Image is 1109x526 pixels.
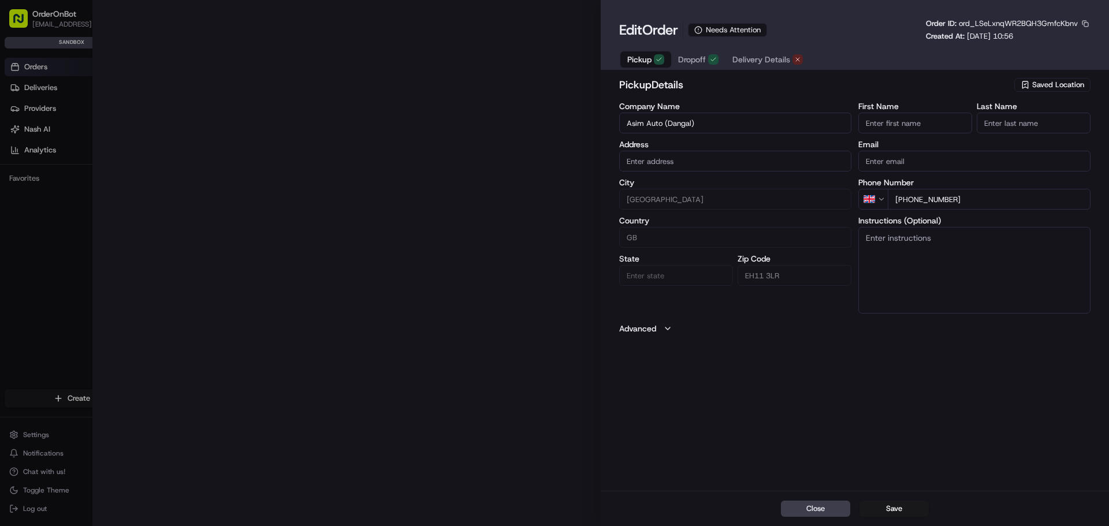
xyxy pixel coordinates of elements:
input: Enter email [858,151,1091,171]
div: 📗 [12,169,21,178]
span: Knowledge Base [23,167,88,179]
input: Enter city [619,189,851,210]
a: 📗Knowledge Base [7,163,93,184]
label: State [619,255,733,263]
a: Powered byPylon [81,195,140,204]
span: [DATE] 10:56 [967,31,1013,41]
input: Enter country [619,227,851,248]
div: Needs Attention [688,23,767,37]
button: Close [781,501,850,517]
label: Email [858,140,1091,148]
span: Order [642,21,678,39]
input: Enter state [619,265,733,286]
div: Start new chat [39,110,189,122]
button: Save [859,501,929,517]
button: Saved Location [1014,77,1091,93]
label: First Name [858,102,972,110]
input: Enter zip code [738,265,851,286]
span: ord_LSeLxnqWR2BQH3GmfcKbnv [959,18,1078,28]
p: Created At: [926,31,1013,42]
button: Advanced [619,323,1091,334]
span: Pylon [115,196,140,204]
input: Enter first name [858,113,972,133]
input: Enter phone number [888,189,1091,210]
span: Dropoff [678,54,706,65]
img: Nash [12,12,35,35]
input: Clear [30,74,191,87]
label: Instructions (Optional) [858,217,1091,225]
input: 20 Stenhouse Mill Lane, Edinburgh, UK, Edinburgh, EH11 3LR, GB [619,151,851,171]
label: Country [619,217,851,225]
div: We're available if you need us! [39,122,146,131]
p: Welcome 👋 [12,46,210,65]
span: API Documentation [109,167,185,179]
h1: Edit [619,21,678,39]
label: Last Name [977,102,1091,110]
p: Order ID: [926,18,1078,29]
label: Advanced [619,323,656,334]
span: Delivery Details [732,54,790,65]
span: Pickup [627,54,652,65]
h2: pickup Details [619,77,1012,93]
a: 💻API Documentation [93,163,190,184]
span: Saved Location [1032,80,1084,90]
label: Zip Code [738,255,851,263]
label: Phone Number [858,178,1091,186]
img: 1736555255976-a54dd68f-1ca7-489b-9aae-adbdc363a1c4 [12,110,32,131]
label: Address [619,140,851,148]
label: City [619,178,851,186]
input: Enter company name [619,113,851,133]
label: Company Name [619,102,851,110]
input: Enter last name [977,113,1091,133]
button: Start new chat [196,114,210,128]
div: 💻 [98,169,107,178]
